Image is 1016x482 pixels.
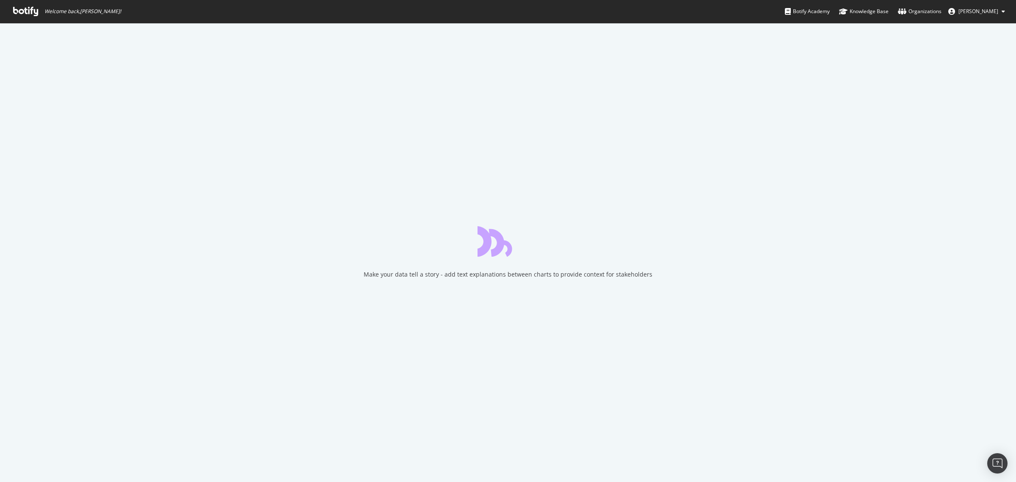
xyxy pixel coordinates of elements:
div: Open Intercom Messenger [987,453,1008,474]
div: Organizations [898,7,941,16]
div: Botify Academy [785,7,830,16]
div: Knowledge Base [839,7,889,16]
button: [PERSON_NAME] [941,5,1012,18]
div: Make your data tell a story - add text explanations between charts to provide context for stakeho... [364,270,652,279]
div: animation [478,226,538,257]
span: Steffie Kronek [958,8,998,15]
span: Welcome back, [PERSON_NAME] ! [44,8,121,15]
